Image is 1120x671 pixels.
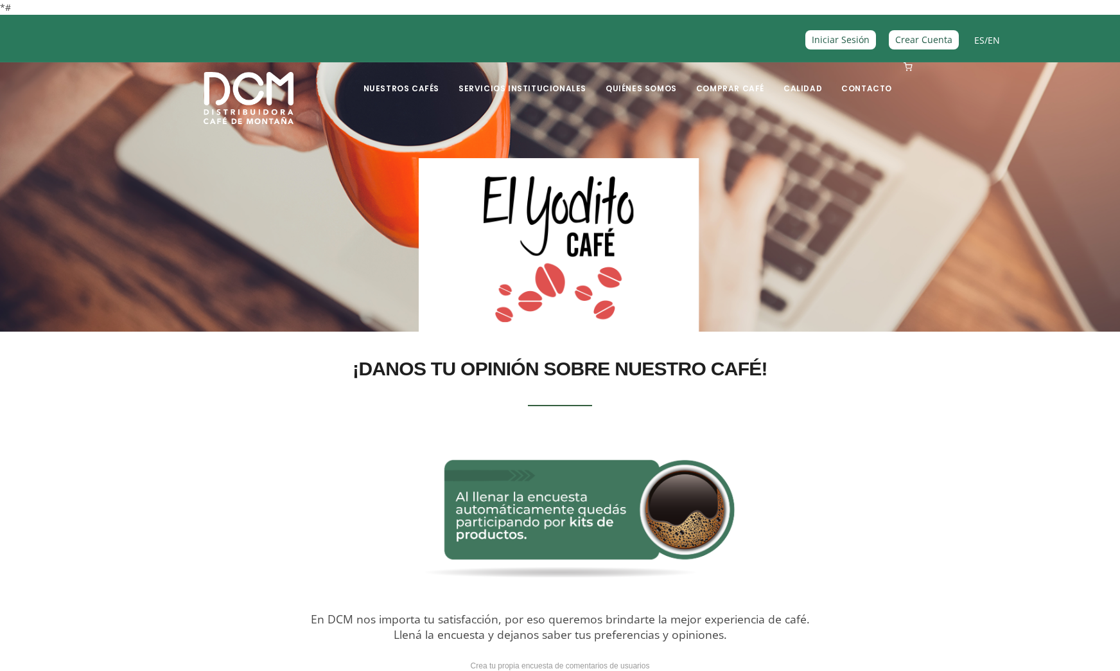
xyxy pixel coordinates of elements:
[988,34,1000,46] a: EN
[974,34,984,46] a: ES
[834,64,900,94] a: Contacto
[204,351,916,387] h2: ¡DANOS TU OPINIÓN SOBRE NUESTRO CAFÉ!
[974,33,1000,48] span: /
[451,64,594,94] a: Servicios Institucionales
[471,661,650,670] a: Crea tu propia encuesta de comentarios de usuarios
[805,30,876,49] a: Iniciar Sesión
[204,612,916,642] div: En DCM nos importa tu satisfacción, por eso queremos brindarte la mejor experiencia de café. Llen...
[776,64,830,94] a: Calidad
[889,30,959,49] a: Crear Cuenta
[262,425,857,612] img: DCM-ICONOS-Landing-ENCUESTA-1920X600-150-PPI-V4-02.png
[688,64,772,94] a: Comprar Café
[356,64,447,94] a: Nuestros Cafés
[598,64,685,94] a: Quiénes Somos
